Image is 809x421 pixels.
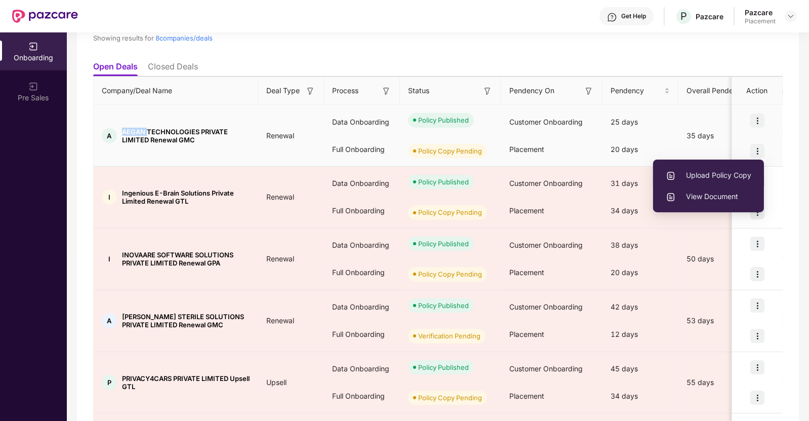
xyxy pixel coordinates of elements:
span: [PERSON_NAME] STERILE SOLUTIONS PRIVATE LIMITED Renewal GMC [122,313,250,329]
div: 12 days [602,321,678,348]
div: Placement [745,17,776,25]
span: PRIVACY4CARS PRIVATE LIMITED Upsell GTL [122,374,250,391]
div: Data Onboarding [324,293,400,321]
span: Placement [509,392,544,400]
div: Data Onboarding [324,232,400,259]
th: Company/Deal Name [94,77,258,105]
img: icon [750,113,764,128]
span: Placement [509,268,544,277]
div: Pazcare [745,8,776,17]
div: 42 days [602,293,678,321]
img: icon [750,391,764,405]
img: svg+xml;base64,PHN2ZyBpZD0iRHJvcGRvd24tMzJ4MzIiIHhtbG5zPSJodHRwOi8vd3d3LnczLm9yZy8yMDAwL3N2ZyIgd2... [787,12,795,20]
div: 20 days [602,136,678,163]
span: Customer Onboarding [509,118,583,126]
div: 34 days [602,382,678,410]
span: Deal Type [266,85,300,96]
span: AEGAN TECHNOLOGIES PRIVATE LIMITED Renewal GMC [122,128,250,144]
img: svg+xml;base64,PHN2ZyB3aWR0aD0iMTYiIGhlaWdodD0iMTYiIHZpZXdCb3g9IjAgMCAxNiAxNiIgZmlsbD0ibm9uZSIgeG... [584,86,594,96]
div: Full Onboarding [324,197,400,224]
span: Renewal [258,193,302,201]
th: Pendency [602,77,678,105]
img: icon [750,360,764,374]
img: svg+xml;base64,PHN2ZyB3aWR0aD0iMjAiIGhlaWdodD0iMjAiIHZpZXdCb3g9IjAgMCAyMCAyMCIgZmlsbD0ibm9uZSIgeG... [28,42,38,52]
span: Renewal [258,316,302,325]
span: Renewal [258,131,302,140]
li: Closed Deals [148,61,198,76]
span: Upsell [258,378,295,387]
div: Full Onboarding [324,136,400,163]
div: Policy Published [418,177,469,187]
div: Showing results for [93,34,575,42]
div: 20 days [602,259,678,286]
img: svg+xml;base64,PHN2ZyBpZD0iVXBsb2FkX0xvZ3MiIGRhdGEtbmFtZT0iVXBsb2FkIExvZ3MiIHhtbG5zPSJodHRwOi8vd3... [666,171,676,181]
span: Pendency On [509,85,554,96]
div: 25 days [602,108,678,136]
div: A [102,313,117,328]
img: icon [750,237,764,251]
span: Upload Policy Copy [666,170,751,181]
div: Policy Copy Pending [418,269,482,279]
span: View Document [666,191,751,202]
img: icon [750,267,764,281]
div: Verification Pending [418,331,480,341]
div: Policy Published [418,115,469,125]
div: Data Onboarding [324,355,400,382]
div: Policy Copy Pending [418,207,482,217]
div: 53 days [678,315,764,326]
div: Full Onboarding [324,259,400,286]
span: Placement [509,145,544,154]
th: Overall Pendency [678,77,764,105]
div: P [102,375,117,390]
div: 31 days [602,170,678,197]
div: 35 days [678,130,764,141]
span: INOVAARE SOFTWARE SOLUTIONS PRIVATE LIMITED Renewal GPA [122,251,250,267]
span: Placement [509,330,544,338]
div: 50 days [678,253,764,264]
div: Pazcare [696,12,723,21]
div: Policy Published [418,300,469,311]
div: Policy Copy Pending [418,393,482,403]
img: svg+xml;base64,PHN2ZyBpZD0iVXBsb2FkX0xvZ3MiIGRhdGEtbmFtZT0iVXBsb2FkIExvZ3MiIHhtbG5zPSJodHRwOi8vd3... [666,192,676,202]
img: New Pazcare Logo [12,10,78,23]
span: Customer Onboarding [509,241,583,249]
span: Status [408,85,429,96]
img: svg+xml;base64,PHN2ZyB3aWR0aD0iMTYiIGhlaWdodD0iMTYiIHZpZXdCb3g9IjAgMCAxNiAxNiIgZmlsbD0ibm9uZSIgeG... [482,86,493,96]
span: Process [332,85,358,96]
div: Data Onboarding [324,108,400,136]
span: Pendency [611,85,662,96]
div: Full Onboarding [324,321,400,348]
div: 45 days [602,355,678,382]
th: Action [732,77,783,105]
img: svg+xml;base64,PHN2ZyB3aWR0aD0iMTYiIGhlaWdodD0iMTYiIHZpZXdCb3g9IjAgMCAxNiAxNiIgZmlsbD0ibm9uZSIgeG... [305,86,315,96]
div: Policy Published [418,239,469,249]
span: Placement [509,206,544,215]
span: Customer Onboarding [509,302,583,311]
div: 34 days [602,197,678,224]
div: Get Help [621,12,646,20]
span: Customer Onboarding [509,179,583,187]
div: I [102,189,117,205]
div: Full Onboarding [324,382,400,410]
div: Policy Copy Pending [418,146,482,156]
span: P [680,10,687,22]
div: Data Onboarding [324,170,400,197]
span: 8 companies/deals [155,34,213,42]
img: icon [750,329,764,343]
img: svg+xml;base64,PHN2ZyB3aWR0aD0iMjAiIGhlaWdodD0iMjAiIHZpZXdCb3g9IjAgMCAyMCAyMCIgZmlsbD0ibm9uZSIgeG... [28,82,38,92]
div: 38 days [602,232,678,259]
img: icon [750,144,764,158]
div: Policy Published [418,362,469,372]
span: Ingenious E-Brain Solutions Private Limited Renewal GTL [122,189,250,205]
span: Customer Onboarding [509,364,583,373]
img: svg+xml;base64,PHN2ZyB3aWR0aD0iMTYiIGhlaWdodD0iMTYiIHZpZXdCb3g9IjAgMCAxNiAxNiIgZmlsbD0ibm9uZSIgeG... [381,86,391,96]
div: I [102,251,117,266]
span: Renewal [258,254,302,263]
li: Open Deals [93,61,138,76]
div: 55 days [678,377,764,388]
div: A [102,128,117,143]
img: svg+xml;base64,PHN2ZyBpZD0iSGVscC0zMngzMiIgeG1sbnM9Imh0dHA6Ly93d3cudzMub3JnLzIwMDAvc3ZnIiB3aWR0aD... [607,12,617,22]
img: icon [750,298,764,313]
